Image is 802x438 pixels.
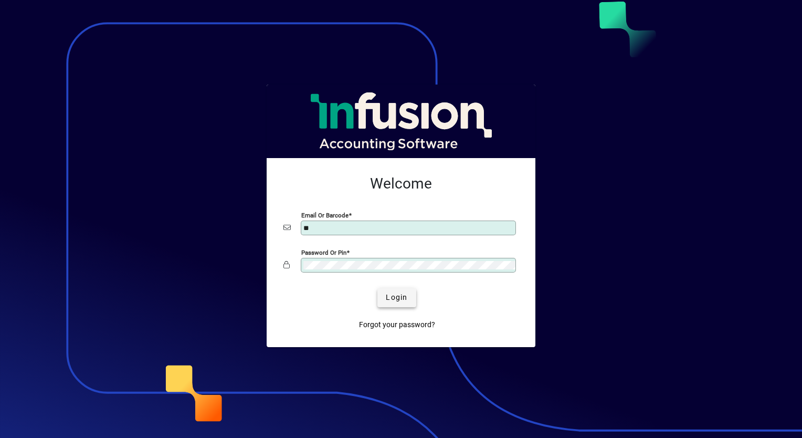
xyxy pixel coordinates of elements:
button: Login [377,288,416,307]
h2: Welcome [283,175,519,193]
span: Forgot your password? [359,319,435,330]
mat-label: Password or Pin [301,248,346,256]
span: Login [386,292,407,303]
a: Forgot your password? [355,316,439,335]
mat-label: Email or Barcode [301,211,349,218]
